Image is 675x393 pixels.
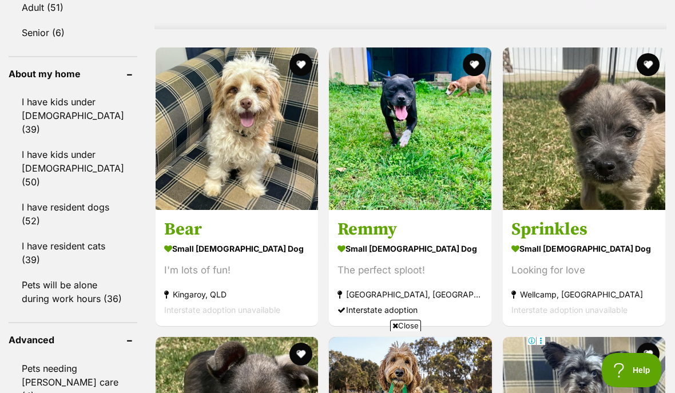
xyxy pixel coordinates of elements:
[503,210,665,326] a: Sprinkles small [DEMOGRAPHIC_DATA] Dog Looking for love Wellcamp, [GEOGRAPHIC_DATA] Interstate ad...
[463,53,486,76] button: favourite
[602,353,664,387] iframe: Help Scout Beacon - Open
[337,287,483,302] strong: [GEOGRAPHIC_DATA], [GEOGRAPHIC_DATA]
[164,287,309,302] strong: Kingaroy, QLD
[156,210,318,326] a: Bear small [DEMOGRAPHIC_DATA] Dog I'm lots of fun! Kingaroy, QLD Interstate adoption unavailable
[337,302,483,317] div: Interstate adoption
[329,47,491,210] img: Remmy - Staffordshire Bull Terrier Dog
[337,219,483,240] h3: Remmy
[9,273,137,311] a: Pets will be alone during work hours (36)
[637,343,660,366] button: favourite
[9,335,137,345] header: Advanced
[329,210,491,326] a: Remmy small [DEMOGRAPHIC_DATA] Dog The perfect sploot! [GEOGRAPHIC_DATA], [GEOGRAPHIC_DATA] Inter...
[164,263,309,278] div: I'm lots of fun!
[511,240,657,257] strong: small [DEMOGRAPHIC_DATA] Dog
[503,47,665,210] img: Sprinkles - Yorkshire Terrier x Wirehaired Jack Russell Terrier Dog
[129,336,546,387] iframe: Advertisement
[511,287,657,302] strong: Wellcamp, [GEOGRAPHIC_DATA]
[511,305,628,315] span: Interstate adoption unavailable
[511,263,657,278] div: Looking for love
[156,47,318,210] img: Bear - Cavalier King Charles Spaniel x Poodle (Miniature) Dog
[9,21,137,45] a: Senior (6)
[164,240,309,257] strong: small [DEMOGRAPHIC_DATA] Dog
[164,219,309,240] h3: Bear
[9,234,137,272] a: I have resident cats (39)
[337,240,483,257] strong: small [DEMOGRAPHIC_DATA] Dog
[337,263,483,278] div: The perfect sploot!
[637,53,660,76] button: favourite
[9,90,137,141] a: I have kids under [DEMOGRAPHIC_DATA] (39)
[9,142,137,194] a: I have kids under [DEMOGRAPHIC_DATA] (50)
[511,219,657,240] h3: Sprinkles
[289,53,312,76] button: favourite
[390,320,421,331] span: Close
[9,69,137,79] header: About my home
[164,305,280,315] span: Interstate adoption unavailable
[9,195,137,233] a: I have resident dogs (52)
